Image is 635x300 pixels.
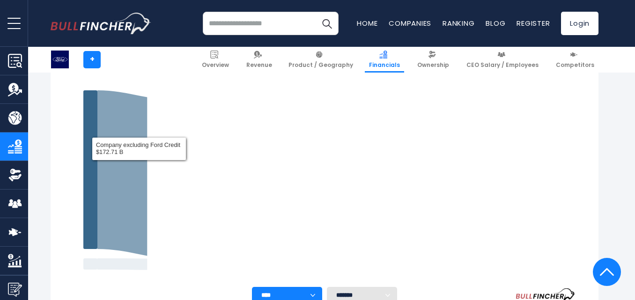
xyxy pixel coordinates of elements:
a: Ownership [413,47,453,73]
a: Home [357,18,377,28]
a: Login [561,12,598,35]
img: F logo [51,51,69,68]
img: Ownership [8,168,22,182]
span: Product / Geography [288,61,353,69]
svg: Ford Motor Company's Income Statement Analysis: Revenue to Profit Breakdown [60,53,589,287]
span: Competitors [556,61,594,69]
a: Overview [198,47,233,73]
a: + [83,51,101,68]
a: Companies [389,18,431,28]
span: Overview [202,61,229,69]
a: CEO Salary / Employees [462,47,543,73]
a: Product / Geography [284,47,357,73]
span: CEO Salary / Employees [466,61,539,69]
a: Competitors [552,47,598,73]
span: Revenue [246,61,272,69]
button: Search [315,12,339,35]
span: Financials [369,61,400,69]
a: Register [517,18,550,28]
a: Financials [365,47,404,73]
span: Ownership [417,61,449,69]
a: Ranking [443,18,474,28]
img: bullfincher logo [51,13,151,34]
a: Revenue [242,47,276,73]
a: Go to homepage [51,13,151,34]
a: Blog [486,18,505,28]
